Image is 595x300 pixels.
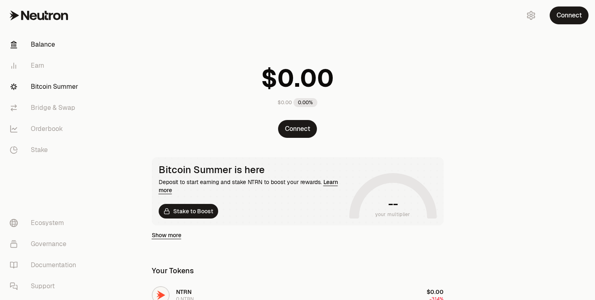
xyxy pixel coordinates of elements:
[3,255,87,276] a: Documentation
[3,97,87,118] a: Bridge & Swap
[3,118,87,139] a: Orderbook
[159,164,346,176] div: Bitcoin Summer is here
[3,276,87,297] a: Support
[3,34,87,55] a: Balance
[159,204,218,219] a: Stake to Boost
[278,99,292,106] div: $0.00
[159,178,346,194] div: Deposit to start earning and stake NTRN to boost your rewards.
[3,55,87,76] a: Earn
[278,120,317,138] button: Connect
[152,265,194,276] div: Your Tokens
[3,139,87,161] a: Stake
[3,212,87,234] a: Ecosystem
[3,234,87,255] a: Governance
[152,231,181,239] a: Show more
[375,210,410,219] span: your multiplier
[550,6,589,24] button: Connect
[388,197,397,210] h1: --
[3,76,87,97] a: Bitcoin Summer
[293,98,317,107] div: 0.00%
